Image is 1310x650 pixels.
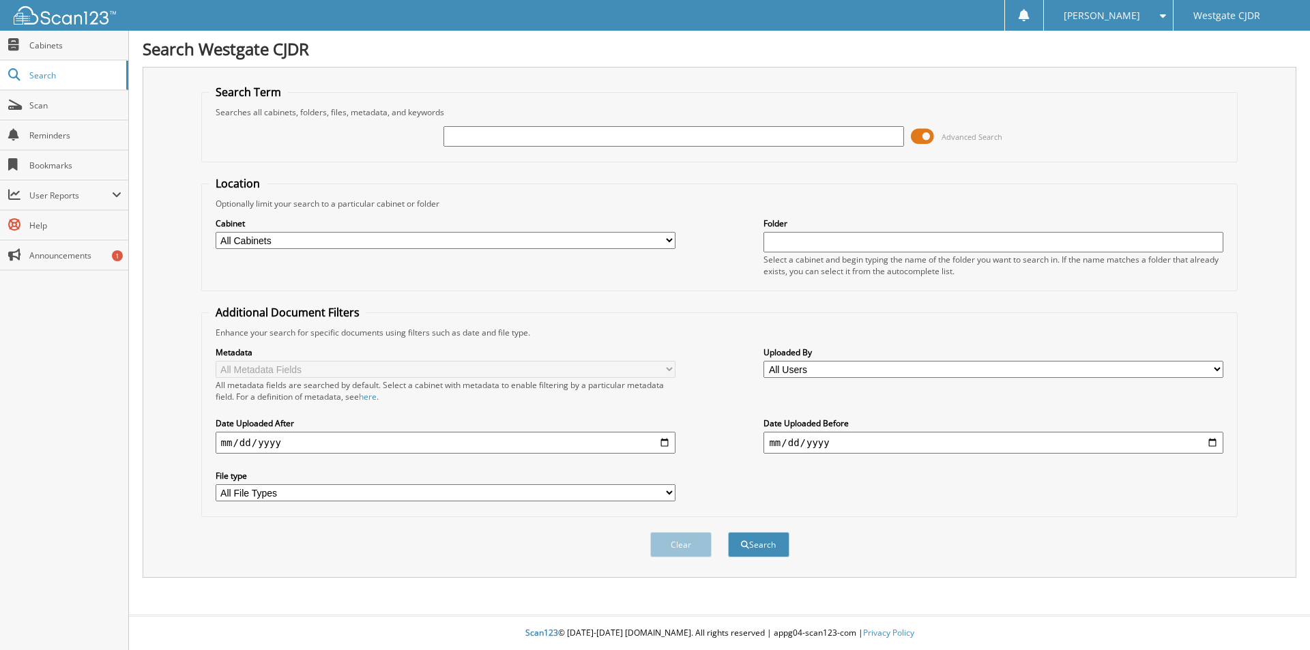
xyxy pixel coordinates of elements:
[216,218,675,229] label: Cabinet
[1064,12,1140,20] span: [PERSON_NAME]
[216,379,675,402] div: All metadata fields are searched by default. Select a cabinet with metadata to enable filtering b...
[143,38,1296,60] h1: Search Westgate CJDR
[650,532,712,557] button: Clear
[763,432,1223,454] input: end
[209,305,366,320] legend: Additional Document Filters
[216,432,675,454] input: start
[209,106,1231,118] div: Searches all cabinets, folders, files, metadata, and keywords
[728,532,789,557] button: Search
[216,470,675,482] label: File type
[14,6,116,25] img: scan123-logo-white.svg
[29,250,121,261] span: Announcements
[29,100,121,111] span: Scan
[216,417,675,429] label: Date Uploaded After
[863,627,914,638] a: Privacy Policy
[763,218,1223,229] label: Folder
[29,220,121,231] span: Help
[209,327,1231,338] div: Enhance your search for specific documents using filters such as date and file type.
[29,130,121,141] span: Reminders
[763,417,1223,429] label: Date Uploaded Before
[209,85,288,100] legend: Search Term
[209,176,267,191] legend: Location
[763,254,1223,277] div: Select a cabinet and begin typing the name of the folder you want to search in. If the name match...
[359,391,377,402] a: here
[112,250,123,261] div: 1
[942,132,1002,142] span: Advanced Search
[1193,12,1260,20] span: Westgate CJDR
[209,198,1231,209] div: Optionally limit your search to a particular cabinet or folder
[29,40,121,51] span: Cabinets
[1242,585,1310,650] iframe: Chat Widget
[29,160,121,171] span: Bookmarks
[216,346,675,358] label: Metadata
[129,617,1310,650] div: © [DATE]-[DATE] [DOMAIN_NAME]. All rights reserved | appg04-scan123-com |
[29,190,112,201] span: User Reports
[29,70,119,81] span: Search
[525,627,558,638] span: Scan123
[763,346,1223,358] label: Uploaded By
